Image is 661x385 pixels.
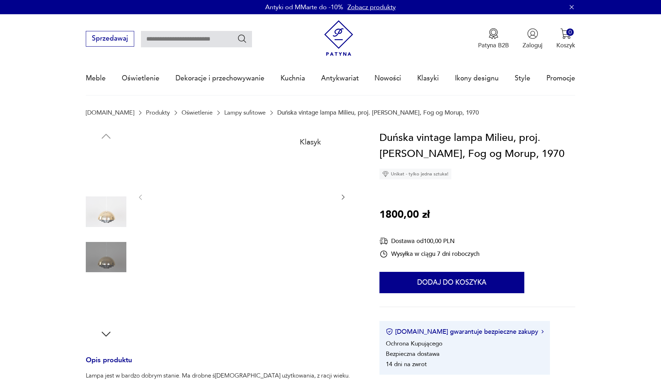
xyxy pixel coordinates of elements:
button: Patyna B2B [478,28,509,49]
a: Ikony designu [455,62,499,95]
img: Ikona strzałki w prawo [541,330,544,333]
div: Klasyk [295,133,326,151]
a: Style [515,62,530,95]
img: Zdjęcie produktu Duńska vintage lampa Milieu, proj. Jo Hammerborg, Fog og Morup, 1970 [86,191,126,232]
button: Sprzedawaj [86,31,134,47]
p: Patyna B2B [478,41,509,49]
button: 0Koszyk [556,28,575,49]
p: Antyki od MMarte do -10% [265,3,343,12]
img: Zdjęcie produktu Duńska vintage lampa Milieu, proj. Jo Hammerborg, Fog og Morup, 1970 [86,237,126,278]
div: Unikat - tylko jedna sztuka! [379,169,451,179]
img: Ikona certyfikatu [386,328,393,335]
img: Ikona koszyka [560,28,571,39]
a: Sprzedawaj [86,36,134,42]
img: Ikona diamentu [382,171,389,177]
h3: Opis produktu [86,358,359,372]
p: Lampa jest w bardzo dobrym stanie. Ma drobne ś[DEMOGRAPHIC_DATA] użytkowania, z racji wieku. [86,371,350,380]
a: Produkty [146,109,170,116]
a: [DOMAIN_NAME] [86,109,134,116]
img: Patyna - sklep z meblami i dekoracjami vintage [321,20,357,56]
button: [DOMAIN_NAME] gwarantuje bezpieczne zakupy [386,327,544,336]
img: Ikonka użytkownika [527,28,538,39]
h1: Duńska vintage lampa Milieu, proj. [PERSON_NAME], Fog og Morup, 1970 [379,130,575,162]
img: Ikona medalu [488,28,499,39]
a: Promocje [546,62,575,95]
p: Koszyk [556,41,575,49]
div: 0 [566,28,574,36]
a: Meble [86,62,106,95]
li: Ochrona Kupującego [386,339,442,348]
a: Dekoracje i przechowywanie [175,62,264,95]
li: 14 dni na zwrot [386,360,427,368]
a: Lampy sufitowe [224,109,266,116]
p: Zaloguj [523,41,542,49]
img: Zdjęcie produktu Duńska vintage lampa Milieu, proj. Jo Hammerborg, Fog og Morup, 1970 [153,130,331,264]
div: Dostawa od 100,00 PLN [379,237,479,246]
li: Bezpieczna dostawa [386,350,440,358]
a: Ikona medaluPatyna B2B [478,28,509,49]
img: Ikona dostawy [379,237,388,246]
a: Oświetlenie [182,109,213,116]
div: Wysyłka w ciągu 7 dni roboczych [379,250,479,258]
button: Zaloguj [523,28,542,49]
p: Duńska vintage lampa Milieu, proj. [PERSON_NAME], Fog og Morup, 1970 [277,109,479,116]
a: Klasyki [417,62,439,95]
img: Zdjęcie produktu Duńska vintage lampa Milieu, proj. Jo Hammerborg, Fog og Morup, 1970 [86,282,126,323]
img: Zdjęcie produktu Duńska vintage lampa Milieu, proj. Jo Hammerborg, Fog og Morup, 1970 [86,146,126,187]
button: Dodaj do koszyka [379,272,524,293]
a: Zobacz produkty [347,3,396,12]
a: Kuchnia [280,62,305,95]
a: Oświetlenie [122,62,159,95]
button: Szukaj [237,33,247,44]
a: Nowości [374,62,401,95]
a: Antykwariat [321,62,359,95]
p: 1800,00 zł [379,207,430,223]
